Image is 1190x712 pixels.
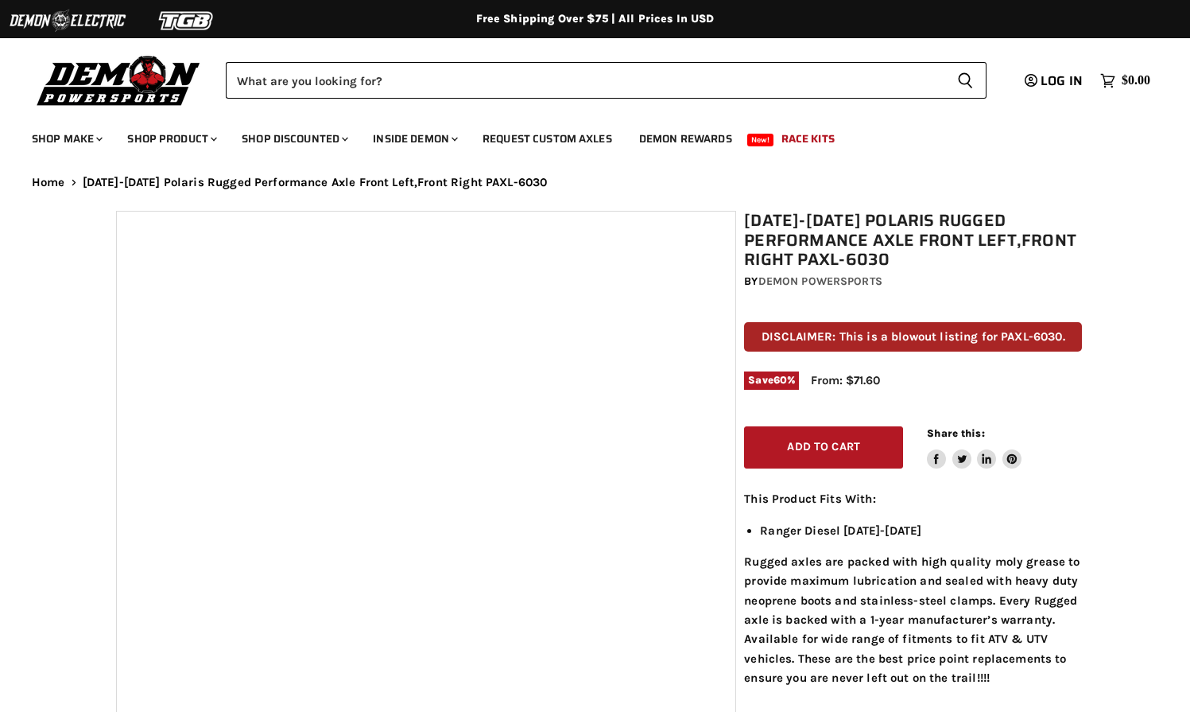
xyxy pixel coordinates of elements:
button: Add to cart [744,426,903,469]
div: by [744,273,1082,290]
a: Shop Product [115,123,227,155]
a: Race Kits [769,123,847,155]
a: Shop Discounted [230,123,358,155]
aside: Share this: [927,426,1021,469]
li: Ranger Diesel [DATE]-[DATE] [760,521,1082,540]
form: Product [226,62,986,99]
div: Rugged axles are packed with high quality moly grease to provide maximum lubrication and sealed w... [744,489,1082,687]
span: Log in [1041,71,1083,91]
h1: [DATE]-[DATE] Polaris Rugged Performance Axle Front Left,Front Right PAXL-6030 [744,211,1082,270]
a: Demon Powersports [758,274,882,288]
span: $0.00 [1122,73,1150,88]
ul: Main menu [20,116,1146,155]
button: Search [944,62,986,99]
span: Share this: [927,427,984,439]
span: From: $71.60 [811,373,880,387]
a: Home [32,176,65,189]
span: Add to cart [787,440,860,453]
a: Log in [1018,74,1092,88]
span: [DATE]-[DATE] Polaris Rugged Performance Axle Front Left,Front Right PAXL-6030 [83,176,548,189]
a: $0.00 [1092,69,1158,92]
span: New! [747,134,774,146]
p: This Product Fits With: [744,489,1082,508]
img: Demon Electric Logo 2 [8,6,127,36]
a: Inside Demon [361,123,467,155]
img: Demon Powersports [32,52,206,108]
span: 60 [773,374,787,386]
a: Demon Rewards [627,123,744,155]
a: Shop Make [20,123,112,155]
a: Request Custom Axles [471,123,624,155]
span: Save % [744,372,799,389]
input: Search [226,62,944,99]
p: DISCLAIMER: This is a blowout listing for PAXL-6030. [744,322,1082,352]
img: TGB Logo 2 [127,6,246,36]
